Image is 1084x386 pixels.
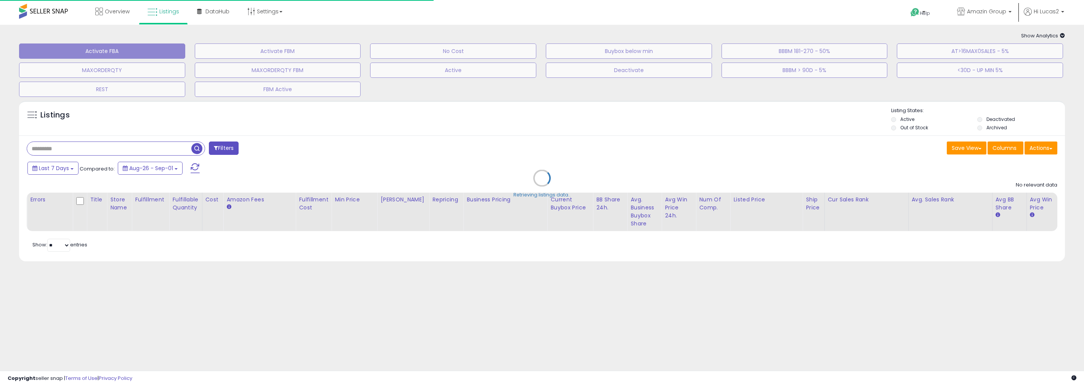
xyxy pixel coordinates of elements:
[1024,8,1064,25] a: Hi Lucas2
[195,82,361,97] button: FBM Active
[546,63,712,78] button: Deactivate
[195,63,361,78] button: MAXORDERQTY FBM
[1034,8,1059,15] span: Hi Lucas2
[1021,32,1065,39] span: Show Analytics
[370,43,536,59] button: No Cost
[105,8,130,15] span: Overview
[19,43,185,59] button: Activate FBA
[19,63,185,78] button: MAXORDERQTY
[910,8,920,17] i: Get Help
[19,82,185,97] button: REST
[159,8,179,15] span: Listings
[546,43,712,59] button: Buybox below min
[722,43,888,59] button: BBBM 181-270 - 50%
[920,10,930,16] span: Help
[195,43,361,59] button: Activate FBM
[897,43,1063,59] button: AT>16MAX0SALES - 5%
[967,8,1006,15] span: Amazin Group
[513,191,571,198] div: Retrieving listings data..
[205,8,229,15] span: DataHub
[897,63,1063,78] button: <30D - UP MIN 5%
[904,2,945,25] a: Help
[370,63,536,78] button: Active
[722,63,888,78] button: BBBM > 90D - 5%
